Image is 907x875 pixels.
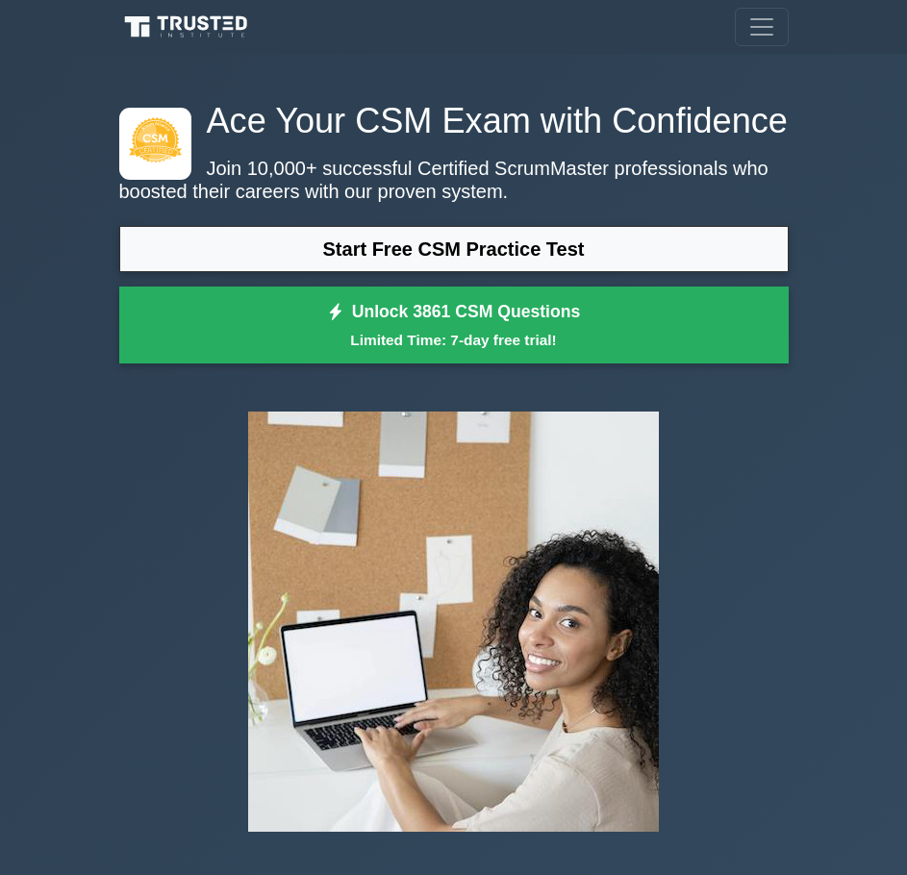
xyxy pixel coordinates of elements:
[735,8,789,46] button: Toggle navigation
[119,100,789,141] h1: Ace Your CSM Exam with Confidence
[143,329,765,351] small: Limited Time: 7-day free trial!
[119,157,789,203] p: Join 10,000+ successful Certified ScrumMaster professionals who boosted their careers with our pr...
[119,226,789,272] a: Start Free CSM Practice Test
[119,287,789,363] a: Unlock 3861 CSM QuestionsLimited Time: 7-day free trial!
